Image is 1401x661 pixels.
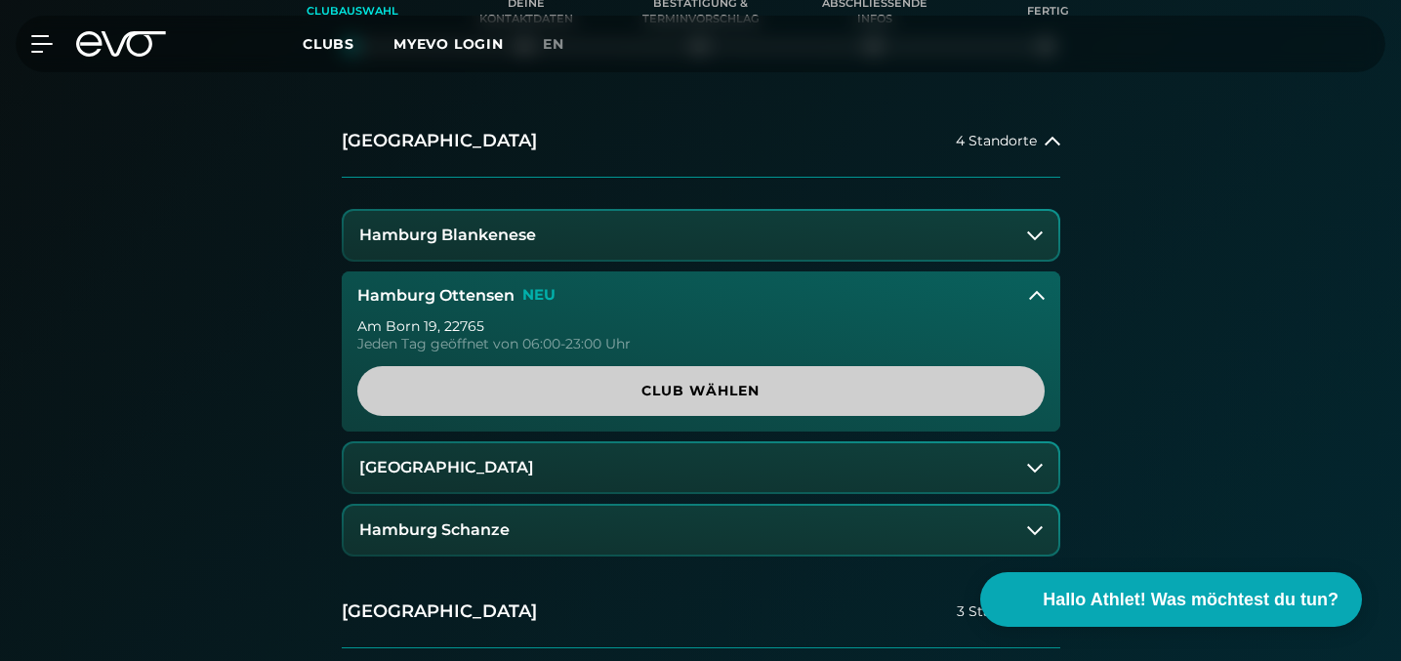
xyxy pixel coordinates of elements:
p: NEU [522,287,556,304]
h3: Hamburg Schanze [359,521,510,539]
span: Clubs [303,35,354,53]
h3: Hamburg Ottensen [357,287,515,305]
span: en [543,35,564,53]
a: en [543,33,588,56]
button: [GEOGRAPHIC_DATA]3 Standorte [342,576,1060,648]
a: Club wählen [357,366,1045,416]
span: 3 Standorte [957,604,1037,619]
button: Hamburg OttensenNEU [342,271,1060,320]
h2: [GEOGRAPHIC_DATA] [342,129,537,153]
button: [GEOGRAPHIC_DATA]4 Standorte [342,105,1060,178]
h2: [GEOGRAPHIC_DATA] [342,599,537,624]
span: Hallo Athlet! Was möchtest du tun? [1043,587,1339,613]
div: Jeden Tag geöffnet von 06:00-23:00 Uhr [357,337,1045,351]
a: Clubs [303,34,393,53]
span: 4 Standorte [956,134,1037,148]
div: Am Born 19 , 22765 [357,319,1045,333]
button: [GEOGRAPHIC_DATA] [344,443,1058,492]
h3: Hamburg Blankenese [359,227,536,244]
button: Hallo Athlet! Was möchtest du tun? [980,572,1362,627]
button: Hamburg Blankenese [344,211,1058,260]
h3: [GEOGRAPHIC_DATA] [359,459,534,476]
button: Hamburg Schanze [344,506,1058,555]
a: MYEVO LOGIN [393,35,504,53]
span: Club wählen [381,381,1021,401]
